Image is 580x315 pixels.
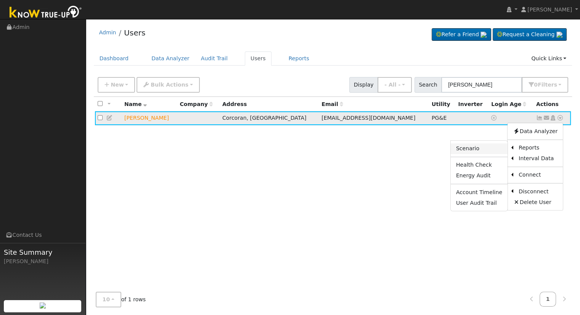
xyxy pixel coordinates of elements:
a: Show Graph [536,115,543,121]
a: Refer a Friend [432,28,491,41]
td: Lead [122,111,177,125]
a: Interval Data [513,153,563,164]
span: New [111,82,124,88]
span: Display [349,77,378,93]
span: PG&E [432,115,447,121]
a: Admin [99,29,116,35]
a: Dashboard [94,51,135,66]
a: Reports [283,51,315,66]
img: retrieve [556,32,562,38]
button: Bulk Actions [137,77,199,93]
span: Filter [538,82,557,88]
div: Utility [432,100,453,108]
span: 10 [103,296,110,302]
button: 10 [96,292,121,307]
span: s [554,82,557,88]
a: Delete User [508,197,563,207]
a: Health Check Report [451,160,508,170]
a: User Audit Trail [451,198,508,208]
a: Quick Links [525,51,572,66]
span: Days since last login [491,101,526,107]
img: retrieve [40,302,46,309]
span: Email [321,101,343,107]
a: Audit Trail [195,51,233,66]
span: Search [415,77,442,93]
a: Users [245,51,272,66]
a: Login As [549,115,556,121]
a: Users [124,28,145,37]
span: Company name [180,101,212,107]
span: Bulk Actions [151,82,188,88]
a: Other actions [557,114,564,122]
a: No login access [491,115,498,121]
a: Data Analyzer [508,126,563,137]
img: retrieve [480,32,487,38]
img: Know True-Up [6,4,86,21]
button: New [98,77,135,93]
span: Name [124,101,147,107]
input: Search [441,77,522,93]
span: [PERSON_NAME] [527,6,572,13]
button: - All - [378,77,412,93]
button: 0Filters [522,77,568,93]
a: Scenario Report [451,143,508,154]
span: Site Summary [4,247,82,257]
span: [EMAIL_ADDRESS][DOMAIN_NAME] [321,115,415,121]
div: Inverter [458,100,486,108]
a: Reports [513,143,563,153]
a: Energy Audit Report [451,170,508,181]
a: Disconnect [513,186,563,197]
td: Corcoran, [GEOGRAPHIC_DATA] [220,111,319,125]
span: of 1 rows [96,292,146,307]
a: Edit User [106,115,113,121]
div: Actions [536,100,568,108]
a: manueldsalinas2147@yahoo.com [543,114,550,122]
a: Connect [513,170,563,180]
div: Address [222,100,316,108]
a: Data Analyzer [146,51,195,66]
a: 1 [540,292,556,307]
a: Request a Cleaning [493,28,567,41]
a: Account Timeline Report [451,187,508,198]
div: [PERSON_NAME] [4,257,82,265]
